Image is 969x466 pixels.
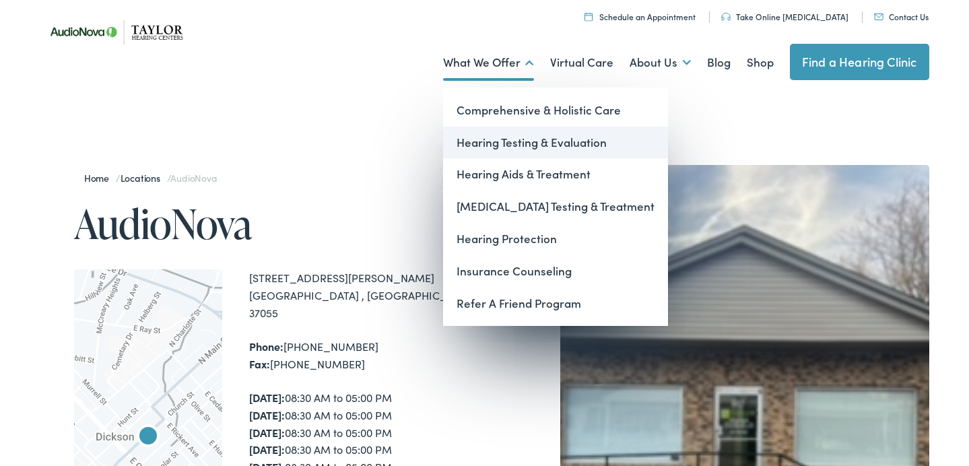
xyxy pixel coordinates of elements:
a: Locations [121,171,167,185]
a: Shop [747,38,774,88]
a: Virtual Care [550,38,613,88]
a: Hearing Protection [443,223,668,255]
img: utility icon [721,13,731,21]
a: Insurance Counseling [443,255,668,288]
a: Find a Hearing Clinic [790,44,929,80]
span: AudioNova [170,171,216,185]
a: Contact Us [874,11,929,22]
strong: Fax: [249,356,270,371]
img: utility icon [584,12,593,21]
strong: Phone: [249,339,283,354]
strong: [DATE]: [249,390,285,405]
a: Home [84,171,116,185]
h1: AudioNova [74,201,485,246]
a: Hearing Testing & Evaluation [443,127,668,159]
div: AudioNova [132,422,164,454]
a: Blog [707,38,731,88]
a: What We Offer [443,38,534,88]
a: [MEDICAL_DATA] Testing & Treatment [443,191,668,223]
a: Schedule an Appointment [584,11,696,22]
a: Hearing Aids & Treatment [443,158,668,191]
strong: [DATE]: [249,425,285,440]
img: utility icon [874,13,883,20]
span: / / [84,171,217,185]
strong: [DATE]: [249,442,285,457]
strong: [DATE]: [249,407,285,422]
a: Take Online [MEDICAL_DATA] [721,11,848,22]
a: About Us [630,38,691,88]
div: [STREET_ADDRESS][PERSON_NAME] [GEOGRAPHIC_DATA] , [GEOGRAPHIC_DATA] 37055 [249,269,485,321]
a: Refer A Friend Program [443,288,668,320]
a: Comprehensive & Holistic Care [443,94,668,127]
div: [PHONE_NUMBER] [PHONE_NUMBER] [249,338,485,372]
